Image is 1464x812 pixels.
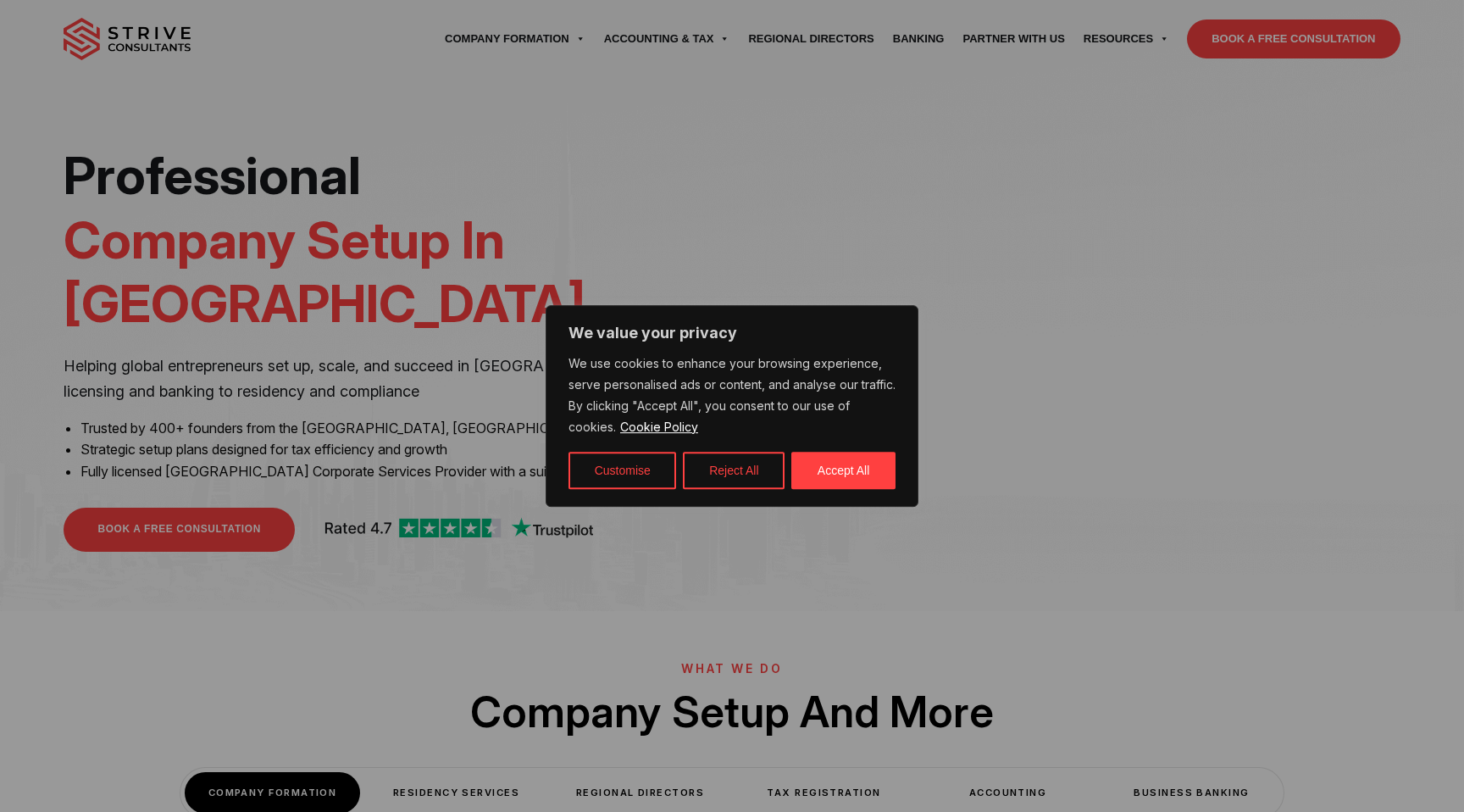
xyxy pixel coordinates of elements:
[546,305,918,507] div: We value your privacy
[568,353,896,438] p: We use cookies to enhance your browsing experience, serve personalised ads or content, and analys...
[568,323,896,343] p: We value your privacy
[568,452,676,489] button: Customise
[683,452,785,489] button: Reject All
[791,452,896,489] button: Accept All
[619,419,699,435] a: Cookie Policy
